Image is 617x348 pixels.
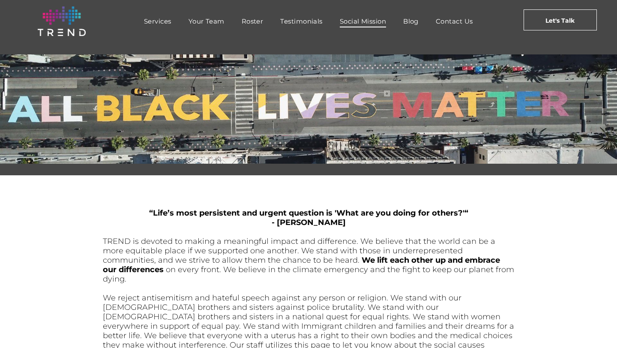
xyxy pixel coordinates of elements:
img: logo [38,6,86,36]
span: TREND is devoted to making a meaningful impact and difference. We believe that the world can be a... [103,237,495,265]
a: Services [135,15,180,27]
a: Blog [395,15,427,27]
a: Contact Us [427,15,482,27]
span: on every front. We believe in the climate emergency and the fight to keep our planet from dying. [103,265,514,284]
a: Testimonials [272,15,331,27]
a: Let's Talk [524,9,597,30]
a: Roster [233,15,272,27]
span: Let's Talk [545,10,575,31]
a: Social Mission [331,15,395,27]
span: “Life’s most persistent and urgent question is 'What are you doing for others?'“ [149,208,468,218]
span: - [PERSON_NAME] [272,218,346,227]
a: Your Team [180,15,233,27]
span: We lift each other up and embrace our differences [103,255,500,274]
